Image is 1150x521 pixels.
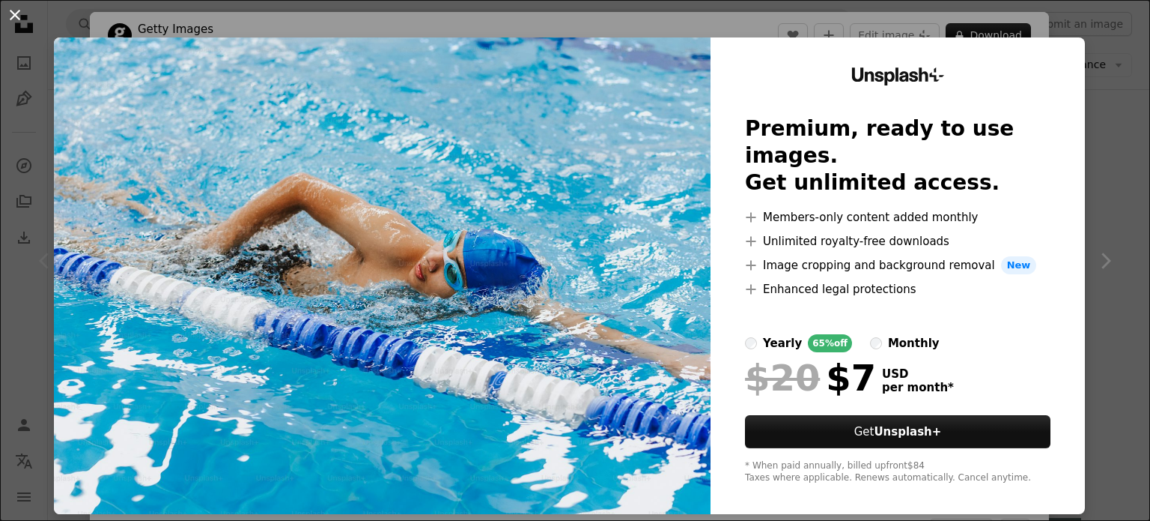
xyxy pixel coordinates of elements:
span: per month * [882,381,954,394]
div: 65% off [808,334,852,352]
div: $7 [745,358,876,397]
li: Members-only content added monthly [745,208,1050,226]
button: GetUnsplash+ [745,415,1050,448]
input: monthly [870,337,882,349]
li: Enhanced legal protections [745,280,1050,298]
input: yearly65%off [745,337,757,349]
strong: Unsplash+ [874,425,941,439]
span: $20 [745,358,820,397]
div: * When paid annually, billed upfront $84 Taxes where applicable. Renews automatically. Cancel any... [745,460,1050,484]
h2: Premium, ready to use images. Get unlimited access. [745,115,1050,196]
span: USD [882,367,954,381]
span: New [1001,256,1037,274]
div: yearly [763,334,802,352]
div: monthly [888,334,940,352]
li: Image cropping and background removal [745,256,1050,274]
li: Unlimited royalty-free downloads [745,232,1050,250]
